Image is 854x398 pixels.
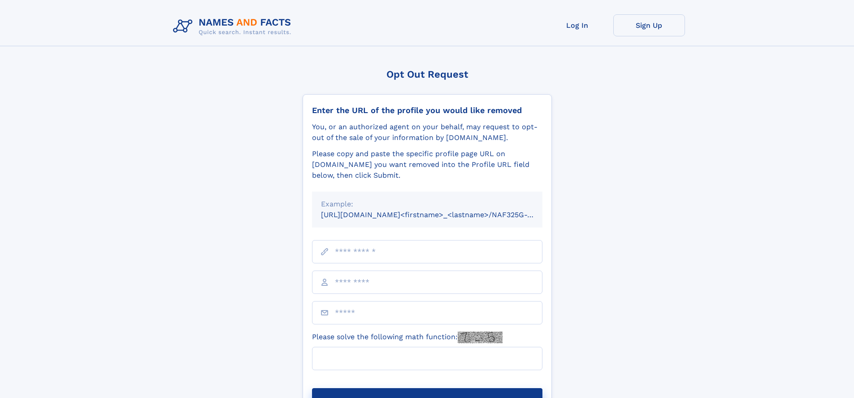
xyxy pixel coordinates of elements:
[321,199,533,210] div: Example:
[312,122,542,143] div: You, or an authorized agent on your behalf, may request to opt-out of the sale of your informatio...
[542,14,613,36] a: Log In
[312,105,542,115] div: Enter the URL of the profile you would like removed
[613,14,685,36] a: Sign Up
[312,149,542,181] div: Please copy and paste the specific profile page URL on [DOMAIN_NAME] you want removed into the Pr...
[312,332,503,343] label: Please solve the following math function:
[169,14,299,39] img: Logo Names and Facts
[303,69,552,80] div: Opt Out Request
[321,210,559,219] small: [URL][DOMAIN_NAME]<firstname>_<lastname>/NAF325G-xxxxxxxx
